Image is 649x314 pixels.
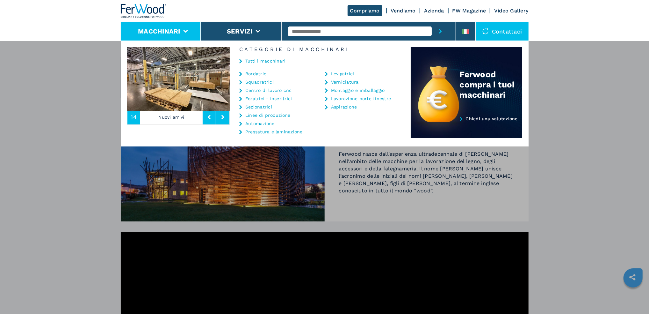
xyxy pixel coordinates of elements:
a: Levigatrici [331,71,354,76]
img: image [230,47,332,111]
button: submit-button [432,22,449,41]
a: Squadratrici [245,80,274,84]
a: Compriamo [348,5,382,16]
span: 14 [131,114,137,120]
a: Verniciatura [331,80,359,84]
img: Contattaci [482,28,489,34]
button: Servizi [227,27,253,35]
img: image [127,47,230,111]
a: Vendiamo [391,8,416,14]
a: Bordatrici [245,71,268,76]
div: Ferwood compra i tuoi macchinari [460,69,522,100]
h6: Categorie di Macchinari [230,47,411,52]
a: Centro di lavoro cnc [245,88,292,93]
a: Azienda [424,8,444,14]
a: Montaggio e imballaggio [331,88,385,93]
p: Nuovi arrivi [140,110,203,124]
a: Video Gallery [494,8,528,14]
a: Linee di produzione [245,113,291,117]
a: Tutti i macchinari [245,59,286,63]
a: FW Magazine [452,8,486,14]
button: Macchinari [138,27,180,35]
a: Automazione [245,121,275,126]
a: Foratrici - inseritrici [245,96,292,101]
img: Ferwood [121,4,167,18]
a: Chiedi una valutazione [411,116,522,138]
div: Contattaci [476,22,529,41]
a: Sezionatrici [245,105,272,109]
a: Aspirazione [331,105,357,109]
a: Pressatura e laminazione [245,130,303,134]
a: Lavorazione porte finestre [331,96,391,101]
